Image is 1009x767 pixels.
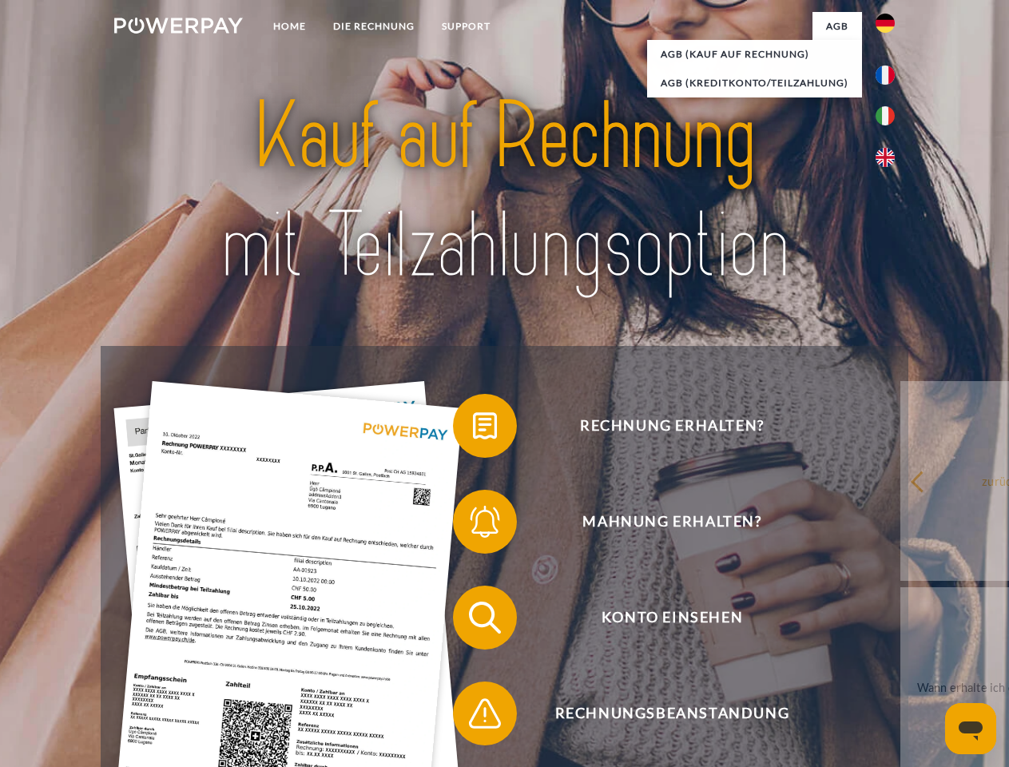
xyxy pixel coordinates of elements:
img: qb_search.svg [465,598,505,638]
a: DIE RECHNUNG [320,12,428,41]
a: AGB (Kreditkonto/Teilzahlung) [647,69,862,97]
span: Mahnung erhalten? [476,490,868,554]
a: Home [260,12,320,41]
img: qb_warning.svg [465,693,505,733]
button: Rechnung erhalten? [453,394,868,458]
img: de [876,14,895,33]
a: AGB (Kauf auf Rechnung) [647,40,862,69]
img: en [876,148,895,167]
button: Konto einsehen [453,586,868,650]
button: Rechnungsbeanstandung [453,682,868,745]
a: agb [812,12,862,41]
span: Rechnungsbeanstandung [476,682,868,745]
img: fr [876,66,895,85]
img: qb_bell.svg [465,502,505,542]
img: title-powerpay_de.svg [153,77,856,306]
iframe: Schaltfläche zum Öffnen des Messaging-Fensters [945,703,996,754]
img: logo-powerpay-white.svg [114,18,243,34]
span: Konto einsehen [476,586,868,650]
button: Mahnung erhalten? [453,490,868,554]
a: SUPPORT [428,12,504,41]
img: it [876,106,895,125]
img: qb_bill.svg [465,406,505,446]
span: Rechnung erhalten? [476,394,868,458]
